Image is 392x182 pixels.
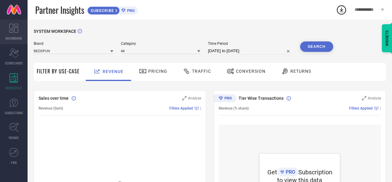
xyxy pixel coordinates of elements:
[182,96,187,100] svg: Zoom
[39,96,69,101] span: Sales over time
[214,94,236,103] div: Premium
[267,168,277,176] span: Get
[87,5,138,15] a: SUBSCRIBEPRO
[219,106,249,110] span: Revenue (% share)
[5,61,23,65] span: SCORECARDS
[34,41,113,46] span: Brand
[6,86,22,90] span: WORKSPACE
[126,8,135,13] span: PRO
[148,69,167,74] span: Pricing
[5,110,23,115] span: SUGGESTIONS
[362,96,366,100] svg: Zoom
[6,36,22,41] span: DASHBOARD
[298,168,332,176] span: Subscription
[169,106,193,110] span: Filters Applied
[188,96,201,100] span: Analyse
[208,47,292,55] input: Select time period
[236,69,266,74] span: Conversion
[35,4,84,16] span: Partner Insights
[34,29,76,34] span: SYSTEM WORKSPACE
[336,4,347,15] div: Open download list
[121,41,201,46] span: Category
[239,96,284,101] span: Tier Wise Transactions
[103,69,123,74] span: Revenue
[349,106,373,110] span: Filters Applied
[200,106,201,110] span: |
[284,169,295,175] span: PRO
[208,41,292,46] span: Time Period
[300,41,333,52] button: Search
[11,160,17,165] span: FWD
[88,8,115,13] span: SUBSCRIBE
[380,106,381,110] span: |
[290,69,311,74] span: Returns
[368,96,381,100] span: Analyse
[39,106,63,110] span: Revenue (Sum)
[9,135,19,140] span: TRENDS
[192,69,211,74] span: Traffic
[37,68,80,75] span: Filter By Use-Case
